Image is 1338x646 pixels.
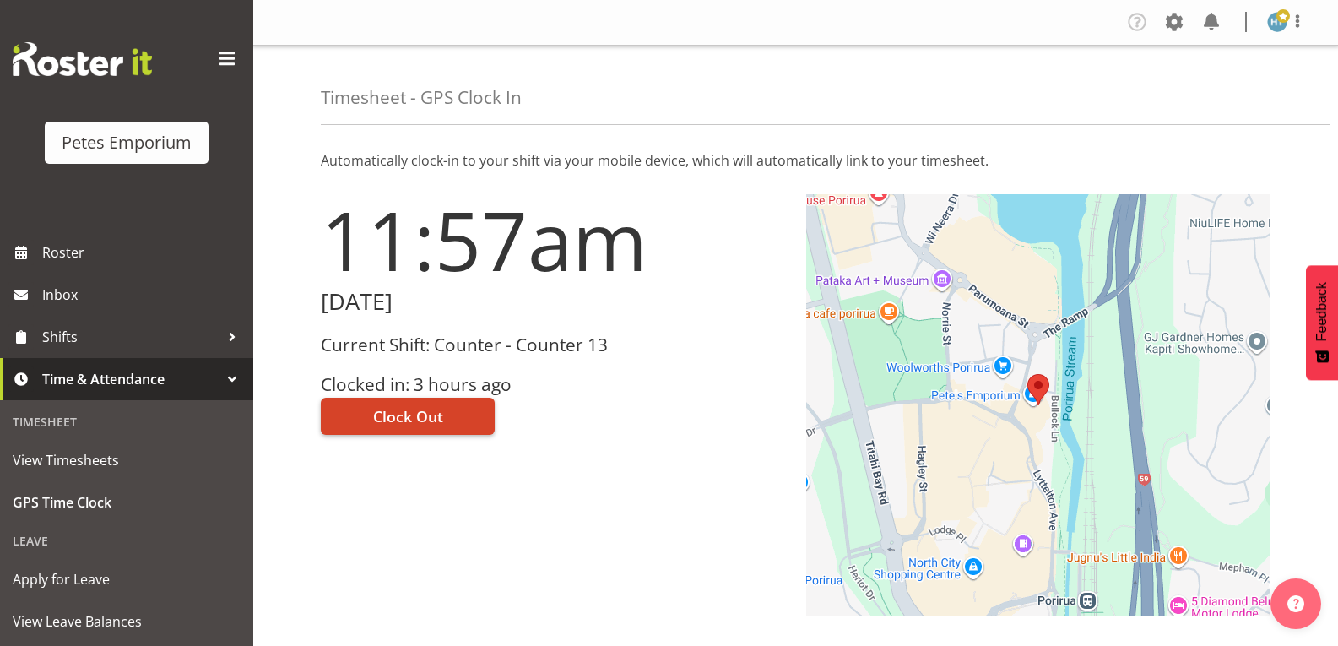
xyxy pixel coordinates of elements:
[4,481,249,524] a: GPS Time Clock
[321,88,522,107] h4: Timesheet - GPS Clock In
[62,130,192,155] div: Petes Emporium
[1314,282,1330,341] span: Feedback
[373,405,443,427] span: Clock Out
[42,240,245,265] span: Roster
[42,324,219,350] span: Shifts
[13,42,152,76] img: Rosterit website logo
[4,524,249,558] div: Leave
[1267,12,1287,32] img: helena-tomlin701.jpg
[321,375,786,394] h3: Clocked in: 3 hours ago
[4,439,249,481] a: View Timesheets
[1306,265,1338,380] button: Feedback - Show survey
[1287,595,1304,612] img: help-xxl-2.png
[13,448,241,473] span: View Timesheets
[13,609,241,634] span: View Leave Balances
[42,282,245,307] span: Inbox
[4,404,249,439] div: Timesheet
[321,398,495,435] button: Clock Out
[42,366,219,392] span: Time & Attendance
[4,600,249,643] a: View Leave Balances
[321,289,786,315] h2: [DATE]
[321,150,1270,171] p: Automatically clock-in to your shift via your mobile device, which will automatically link to you...
[13,490,241,515] span: GPS Time Clock
[4,558,249,600] a: Apply for Leave
[321,335,786,355] h3: Current Shift: Counter - Counter 13
[321,194,786,285] h1: 11:57am
[13,567,241,592] span: Apply for Leave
